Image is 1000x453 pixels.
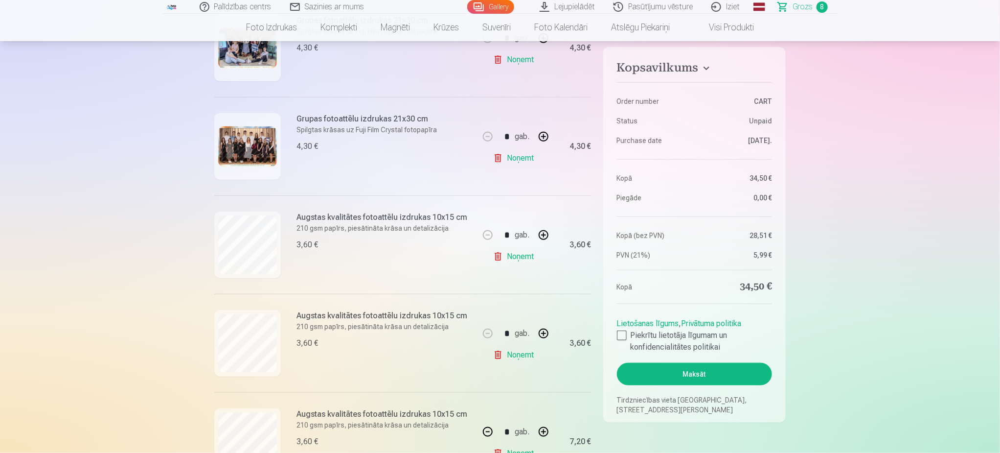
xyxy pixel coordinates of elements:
[699,250,772,260] dd: 5,99 €
[617,330,772,353] label: Piekrītu lietotāja līgumam un konfidencialitātes politikai
[296,113,437,125] h6: Grupas fotoattēlu izdrukas 21x30 cm
[296,125,437,135] p: Spilgtas krāsas uz Fuji Film Crystal fotopapīra
[817,1,828,13] span: 8
[699,280,772,294] dd: 34,50 €
[617,363,772,385] button: Maksāt
[493,148,538,168] a: Noņemt
[422,14,471,41] a: Krūzes
[699,96,772,106] dd: CART
[617,280,690,294] dt: Kopā
[296,408,467,420] h6: Augstas kvalitātes fotoattēlu izdrukas 10x15 cm
[515,322,530,345] div: gab.
[515,420,530,444] div: gab.
[493,345,538,365] a: Noņemt
[617,395,772,415] p: Tirdzniecības vieta [GEOGRAPHIC_DATA], [STREET_ADDRESS][PERSON_NAME]
[699,136,772,145] dd: [DATE].
[699,173,772,183] dd: 34,50 €
[570,439,591,445] div: 7,20 €
[617,250,690,260] dt: PVN (21%)
[523,14,599,41] a: Foto kalendāri
[617,319,679,328] a: Lietošanas līgums
[570,143,591,149] div: 4,30 €
[515,125,530,148] div: gab.
[699,193,772,203] dd: 0,00 €
[369,14,422,41] a: Magnēti
[296,239,318,251] div: 3,60 €
[617,193,690,203] dt: Piegāde
[493,247,538,266] a: Noņemt
[599,14,682,41] a: Atslēgu piekariņi
[296,42,318,54] div: 4,30 €
[296,310,467,322] h6: Augstas kvalitātes fotoattēlu izdrukas 10x15 cm
[617,173,690,183] dt: Kopā
[749,116,772,126] span: Unpaid
[682,319,742,328] a: Privātuma politika
[296,141,318,152] div: 4,30 €
[617,96,690,106] dt: Order number
[617,116,690,126] dt: Status
[515,223,530,247] div: gab.
[617,61,772,78] button: Kopsavilkums
[617,136,690,145] dt: Purchase date
[309,14,369,41] a: Komplekti
[296,322,467,332] p: 210 gsm papīrs, piesātināta krāsa un detalizācija
[570,340,591,346] div: 3,60 €
[234,14,309,41] a: Foto izdrukas
[570,242,591,248] div: 3,60 €
[570,45,591,51] div: 4,30 €
[296,436,318,448] div: 3,60 €
[296,223,467,233] p: 210 gsm papīrs, piesātināta krāsa un detalizācija
[296,420,467,430] p: 210 gsm papīrs, piesātināta krāsa un detalizācija
[617,314,772,353] div: ,
[296,212,467,223] h6: Augstas kvalitātes fotoattēlu izdrukas 10x15 cm
[793,1,813,13] span: Grozs
[471,14,523,41] a: Suvenīri
[617,231,690,240] dt: Kopā (bez PVN)
[699,231,772,240] dd: 28,51 €
[296,337,318,349] div: 3,60 €
[682,14,766,41] a: Visi produkti
[493,50,538,70] a: Noņemt
[166,4,177,10] img: /fa1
